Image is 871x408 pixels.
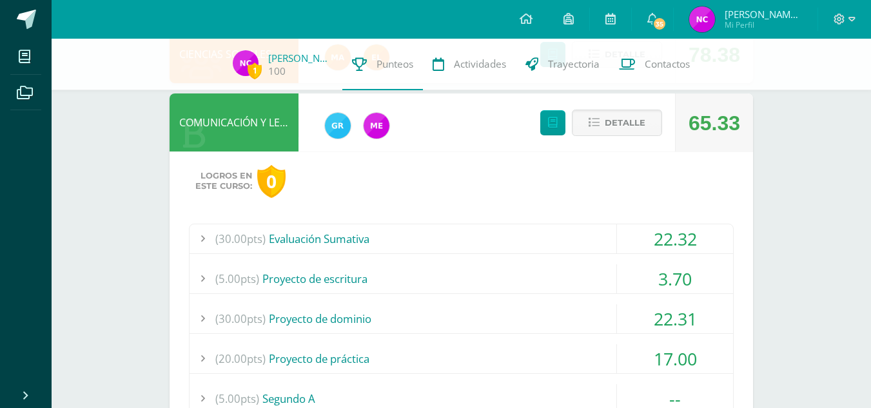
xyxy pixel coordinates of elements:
button: Detalle [572,110,662,136]
span: (5.00pts) [215,264,259,293]
span: Mi Perfil [725,19,802,30]
div: 17.00 [617,344,733,373]
span: (30.00pts) [215,304,266,333]
span: [PERSON_NAME] [PERSON_NAME] [725,8,802,21]
span: Contactos [645,57,690,71]
div: Evaluación Sumativa [190,224,733,253]
a: Punteos [342,39,423,90]
span: Detalle [605,111,645,135]
span: (30.00pts) [215,224,266,253]
div: Proyecto de práctica [190,344,733,373]
span: 35 [652,17,667,31]
div: 3.70 [617,264,733,293]
span: 1 [248,63,262,79]
div: 22.31 [617,304,733,333]
div: 0 [257,165,286,198]
div: 65.33 [689,94,740,152]
a: [PERSON_NAME] [268,52,333,64]
a: 100 [268,64,286,78]
span: Punteos [377,57,413,71]
div: 22.32 [617,224,733,253]
div: COMUNICACIÓN Y LENGUAJE, IDIOMA ESPAÑOL [170,93,298,151]
a: Trayectoria [516,39,609,90]
span: (20.00pts) [215,344,266,373]
img: f8ee791eac7cfbc3ca7dc5962801ba93.png [233,50,259,76]
span: Actividades [454,57,506,71]
a: Contactos [609,39,700,90]
div: Proyecto de escritura [190,264,733,293]
img: 47e0c6d4bfe68c431262c1f147c89d8f.png [325,113,351,139]
span: Trayectoria [548,57,600,71]
img: 498c526042e7dcf1c615ebb741a80315.png [364,113,389,139]
span: Logros en este curso: [195,171,252,191]
div: Proyecto de dominio [190,304,733,333]
a: Actividades [423,39,516,90]
img: f8ee791eac7cfbc3ca7dc5962801ba93.png [689,6,715,32]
